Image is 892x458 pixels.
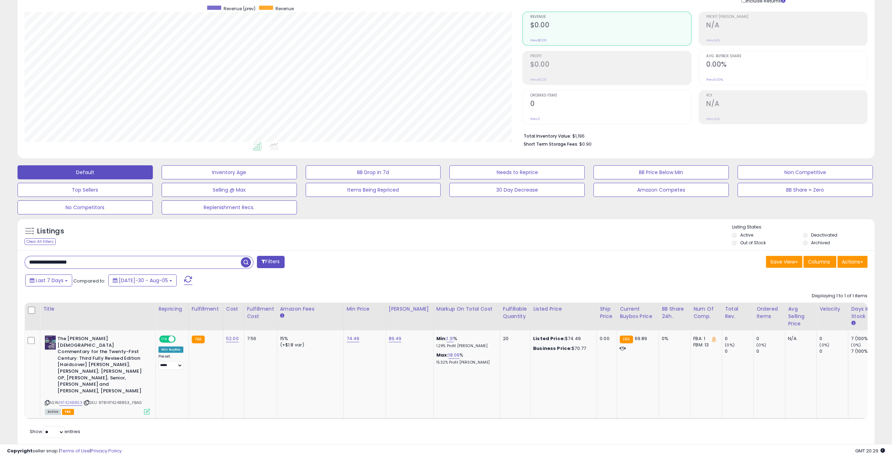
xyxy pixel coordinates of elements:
th: The percentage added to the cost of goods (COGS) that forms the calculator for Min & Max prices. [433,303,500,330]
a: 1474248853 [59,400,82,406]
a: 52.00 [226,335,239,342]
div: 0 [756,336,785,342]
div: Repricing [158,305,186,313]
span: FBA [62,409,74,415]
small: FBA [620,336,633,343]
div: (+$1.8 var) [280,342,338,348]
div: Current Buybox Price [620,305,656,320]
b: Business Price: [533,345,572,352]
span: OFF [175,336,186,342]
div: Days In Stock [851,305,877,320]
small: Prev: $0.00 [530,38,546,42]
h2: $0.00 [530,60,691,70]
div: Ship Price [600,305,614,320]
div: Displaying 1 to 1 of 1 items [812,293,867,299]
a: 1.31 [447,335,454,342]
button: Columns [803,256,836,268]
button: Needs to Reprice [449,165,585,179]
span: 2025-08-13 20:29 GMT [855,447,885,454]
p: 1.29% Profit [PERSON_NAME] [436,344,495,349]
small: Prev: $0.00 [530,78,546,82]
span: Ordered Items [530,94,691,98]
b: Min: [436,335,447,342]
span: | SKU: 9781474248853_FBAG [83,400,142,405]
div: % [436,352,495,365]
button: Filters [257,256,284,268]
div: $70.77 [533,345,591,352]
span: Profit [530,54,691,58]
button: BB Share = Zero [737,183,873,197]
strong: Copyright [7,447,33,454]
h2: N/A [706,21,867,31]
button: Top Sellers [18,183,153,197]
button: Inventory Age [162,165,297,179]
button: Selling @ Max [162,183,297,197]
div: FBM: 13 [693,342,716,348]
div: Clear All Filters [25,238,56,245]
button: Replenishment Recs. [162,200,297,214]
small: Prev: 0 [530,117,540,121]
div: 20 [503,336,525,342]
span: ROI [706,94,867,98]
span: 69.89 [635,335,647,342]
div: Preset: [158,354,183,370]
button: No Competitors [18,200,153,214]
div: 0 [819,336,848,342]
b: Max: [436,352,449,358]
span: Revenue [530,15,691,19]
b: The [PERSON_NAME] [DEMOGRAPHIC_DATA] Commentary for the Twenty-First Century: Third Fully Revised... [57,336,143,396]
button: Last 7 Days [25,274,72,286]
div: ASIN: [45,336,150,414]
div: BB Share 24h. [662,305,687,320]
button: Save View [766,256,802,268]
p: Listing States: [732,224,874,231]
div: Amazon Fees [280,305,341,313]
span: Revenue (prev) [224,6,256,12]
div: Fulfillment [192,305,220,313]
h2: $0.00 [530,21,691,31]
a: 74.49 [347,335,360,342]
p: 15.32% Profit [PERSON_NAME] [436,360,495,365]
div: Win BuyBox [158,346,183,353]
a: 89.49 [389,335,402,342]
a: Terms of Use [60,447,90,454]
div: 0 [819,348,848,354]
span: Avg. Buybox Share [706,54,867,58]
div: 7.56 [247,336,272,342]
span: Compared to: [73,278,105,284]
b: Listed Price: [533,335,565,342]
small: Prev: N/A [706,117,720,121]
button: 30 Day Decrease [449,183,585,197]
button: Items Being Repriced [306,183,441,197]
div: 0 [725,348,753,354]
b: Short Term Storage Fees: [523,141,578,147]
small: Amazon Fees. [280,313,284,319]
div: Avg Selling Price [788,305,813,327]
button: BB Price Below Min [593,165,729,179]
div: 0.00 [600,336,611,342]
h2: 0.00% [706,60,867,70]
h2: N/A [706,100,867,109]
div: 7 (100%) [851,336,879,342]
div: seller snap | | [7,448,122,454]
small: (0%) [851,342,861,348]
span: $0.90 [579,141,591,147]
button: [DATE]-30 - Aug-05 [108,274,177,286]
button: Actions [837,256,867,268]
b: Total Inventory Value: [523,133,571,139]
button: Default [18,165,153,179]
img: 41OmF5Q2+0L._SL40_.jpg [45,336,56,350]
div: $74.49 [533,336,591,342]
span: Last 7 Days [36,277,63,284]
div: [PERSON_NAME] [389,305,430,313]
div: Listed Price [533,305,594,313]
span: Show: entries [30,428,80,435]
a: Privacy Policy [91,447,122,454]
div: Fulfillable Quantity [503,305,527,320]
div: Total Rev. [725,305,750,320]
h5: Listings [37,226,64,236]
span: All listings currently available for purchase on Amazon [45,409,61,415]
small: (0%) [725,342,735,348]
span: Revenue [275,6,294,12]
small: (0%) [756,342,766,348]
